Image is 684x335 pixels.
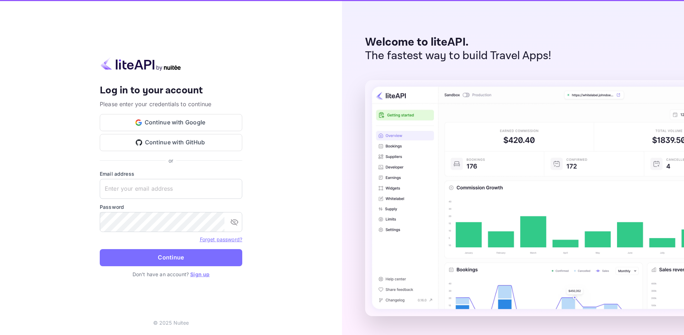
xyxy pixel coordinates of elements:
[100,84,242,97] h4: Log in to your account
[365,36,551,49] p: Welcome to liteAPI.
[190,271,209,277] a: Sign up
[200,236,242,243] a: Forget password?
[200,236,242,242] a: Forget password?
[100,134,242,151] button: Continue with GitHub
[100,100,242,108] p: Please enter your credentials to continue
[100,114,242,131] button: Continue with Google
[153,319,189,326] p: © 2025 Nuitee
[100,249,242,266] button: Continue
[169,157,173,164] p: or
[100,270,242,278] p: Don't have an account?
[100,203,242,211] label: Password
[365,49,551,63] p: The fastest way to build Travel Apps!
[227,215,242,229] button: toggle password visibility
[100,170,242,177] label: Email address
[100,179,242,199] input: Enter your email address
[100,57,182,71] img: liteapi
